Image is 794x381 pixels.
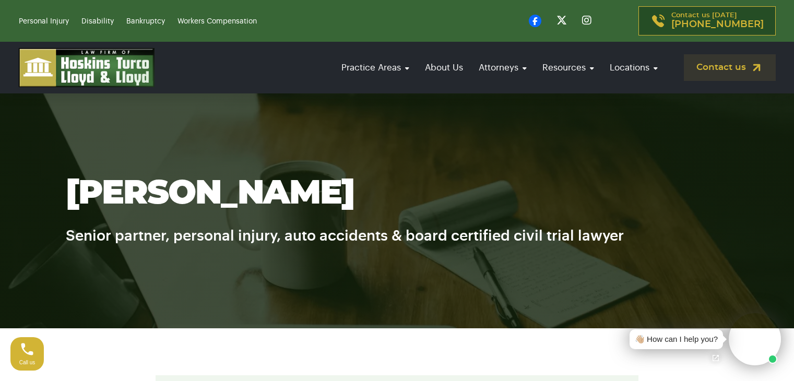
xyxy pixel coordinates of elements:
[126,18,165,25] a: Bankruptcy
[19,360,35,365] span: Call us
[705,347,727,369] a: Open chat
[671,19,764,30] span: [PHONE_NUMBER]
[684,54,776,81] a: Contact us
[420,53,468,82] a: About Us
[671,12,764,30] p: Contact us [DATE]
[537,53,599,82] a: Resources
[635,334,718,346] div: 👋🏼 How can I help you?
[638,6,776,35] a: Contact us [DATE][PHONE_NUMBER]
[605,53,663,82] a: Locations
[81,18,114,25] a: Disability
[19,18,69,25] a: Personal Injury
[473,53,532,82] a: Attorneys
[66,175,729,212] h1: [PERSON_NAME]
[66,212,729,247] h6: Senior partner, personal injury, auto accidents & board certified civil trial lawyer
[336,53,414,82] a: Practice Areas
[19,48,155,87] img: logo
[177,18,257,25] a: Workers Compensation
